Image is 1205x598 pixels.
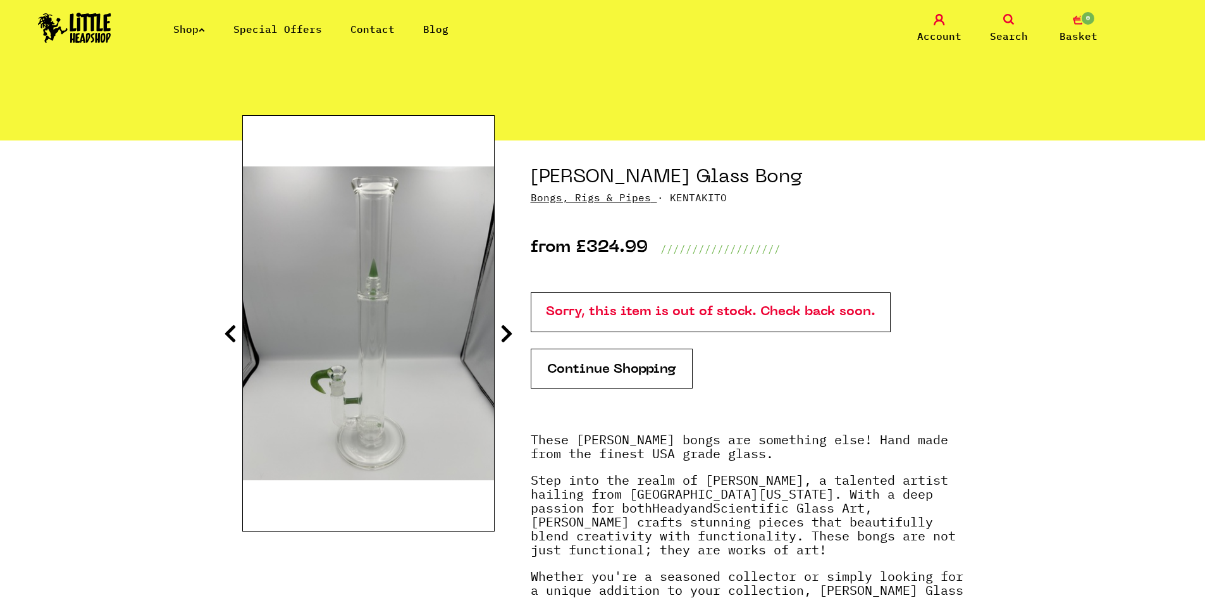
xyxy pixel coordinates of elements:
[531,433,963,473] p: These [PERSON_NAME] bongs are something else! Hand made from the finest USA grade glass.
[242,63,346,78] a: All Products
[990,28,1028,44] span: Search
[531,191,651,204] a: Bongs, Rigs & Pipes
[173,23,205,35] a: Shop
[977,14,1041,44] a: Search
[423,23,448,35] a: Blog
[38,13,111,43] img: Little Head Shop Logo
[713,499,865,516] strong: Scientific Glass Art
[243,166,494,480] img: Kenta Kito Glass Bong image 1
[1047,14,1110,44] a: 0 Basket
[652,499,690,516] strong: Heady
[917,28,961,44] span: Account
[531,190,963,205] p: · KENTAKITO
[531,473,963,570] p: Step into the realm of [PERSON_NAME], a talented artist hailing from [GEOGRAPHIC_DATA][US_STATE]....
[531,241,648,256] p: from £324.99
[233,23,322,35] a: Special Offers
[531,166,963,190] h1: [PERSON_NAME] Glass Bong
[350,23,395,35] a: Contact
[660,241,781,256] p: ///////////////////
[531,349,693,389] a: Continue Shopping
[531,292,891,332] p: Sorry, this item is out of stock. Check back soon.
[1080,11,1096,26] span: 0
[1060,28,1097,44] span: Basket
